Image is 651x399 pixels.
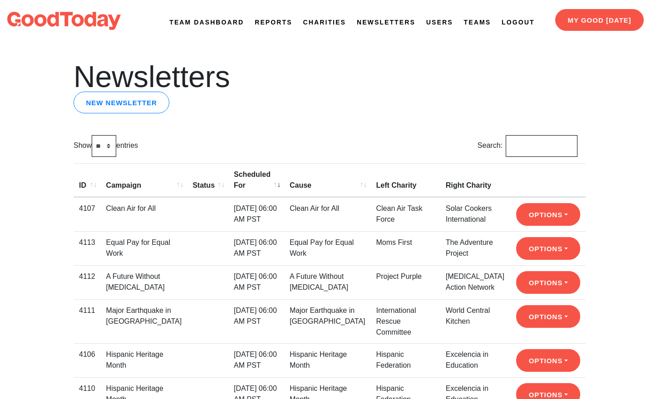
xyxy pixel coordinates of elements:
[74,231,101,265] td: 4113
[376,204,423,223] a: Clean Air Task Force
[506,135,577,157] input: Search:
[228,231,284,265] td: [DATE] 06:00 AM PST
[284,163,371,197] th: Cause: activate to sort column ascending
[74,299,101,343] td: 4111
[101,343,187,377] td: Hispanic Heritage Month
[101,197,187,231] td: Clean Air for All
[426,18,453,27] a: Users
[74,163,101,197] th: ID: activate to sort column ascending
[464,18,491,27] a: Teams
[284,197,371,231] td: Clean Air for All
[446,307,490,325] a: World Central Kitchen
[376,350,411,369] a: Hispanic Federation
[284,265,371,299] td: A Future Without [MEDICAL_DATA]
[284,231,371,265] td: Equal Pay for Equal Work
[516,203,580,226] button: Options
[516,271,580,294] button: Options
[284,299,371,343] td: Major Earthquake in [GEOGRAPHIC_DATA]
[502,18,534,27] a: Logout
[7,12,121,30] img: logo-dark-da6b47b19159aada33782b937e4e11ca563a98e0ec6b0b8896e274de7198bfd4.svg
[101,299,187,343] td: Major Earthquake in [GEOGRAPHIC_DATA]
[74,265,101,299] td: 4112
[74,343,101,377] td: 4106
[357,18,415,27] a: Newsletters
[92,135,116,157] select: Showentries
[228,343,284,377] td: [DATE] 06:00 AM PST
[74,135,138,157] label: Show entries
[446,272,504,291] a: [MEDICAL_DATA] Action Network
[376,238,412,246] a: Moms First
[446,238,493,257] a: The Adventure Project
[516,349,580,372] button: Options
[101,231,187,265] td: Equal Pay for Equal Work
[169,18,244,27] a: Team Dashboard
[228,265,284,299] td: [DATE] 06:00 AM PST
[516,237,580,260] button: Options
[555,9,644,31] a: My Good [DATE]
[446,204,492,223] a: Solar Cookers International
[376,307,416,336] a: International Rescue Committee
[74,92,169,113] a: New newsletter
[303,18,346,27] a: Charities
[446,350,488,369] a: Excelencia in Education
[371,163,440,197] th: Left Charity
[74,197,101,231] td: 4107
[284,343,371,377] td: Hispanic Heritage Month
[376,272,422,280] a: Project Purple
[516,305,580,328] button: Options
[440,163,511,197] th: Right Charity
[478,135,577,157] label: Search:
[187,163,228,197] th: Status: activate to sort column ascending
[228,197,284,231] td: [DATE] 06:00 AM PST
[74,62,577,92] h1: Newsletters
[101,163,187,197] th: Campaign: activate to sort column ascending
[228,163,284,197] th: Scheduled For: activate to sort column ascending
[101,265,187,299] td: A Future Without [MEDICAL_DATA]
[255,18,292,27] a: Reports
[228,299,284,343] td: [DATE] 06:00 AM PST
